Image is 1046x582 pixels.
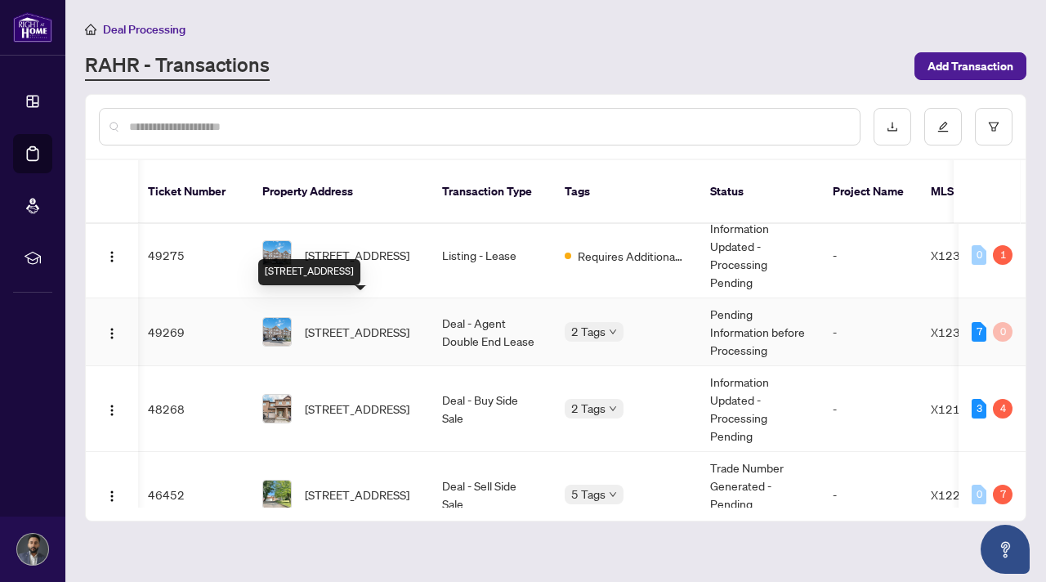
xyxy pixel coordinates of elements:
div: [STREET_ADDRESS] [258,259,360,285]
button: filter [975,108,1012,145]
img: Logo [105,404,118,417]
td: - [820,213,918,298]
span: Add Transaction [928,53,1013,79]
th: MLS # [918,160,1016,224]
th: Transaction Type [429,160,552,224]
span: down [609,490,617,499]
td: - [820,452,918,538]
div: 0 [993,322,1012,342]
img: Logo [105,250,118,263]
img: thumbnail-img [263,481,291,508]
th: Ticket Number [135,160,249,224]
div: 0 [972,485,986,504]
th: Property Address [249,160,429,224]
span: X12322414 [931,248,997,262]
div: 4 [993,399,1012,419]
img: thumbnail-img [263,318,291,346]
button: Open asap [981,525,1030,574]
span: [STREET_ADDRESS] [305,246,409,264]
img: thumbnail-img [263,395,291,423]
span: download [887,121,898,132]
span: down [609,328,617,336]
button: download [874,108,911,145]
div: 0 [972,245,986,265]
div: 7 [993,485,1012,504]
span: Deal Processing [103,22,186,37]
img: logo [13,12,52,43]
td: - [820,366,918,452]
div: 7 [972,322,986,342]
span: [STREET_ADDRESS] [305,323,409,341]
img: thumbnail-img [263,241,291,269]
a: RAHR - Transactions [85,51,270,81]
span: down [609,405,617,413]
span: home [85,24,96,35]
img: Logo [105,327,118,340]
td: 49269 [135,298,249,366]
span: X12322414 [931,325,997,339]
td: Trade Number Generated - Pending Information [697,452,820,538]
td: 49275 [135,213,249,298]
td: 48268 [135,366,249,452]
td: Information Updated - Processing Pending [697,366,820,452]
span: 2 Tags [571,399,606,418]
span: Requires Additional Docs [578,247,684,265]
span: X12158835 [931,401,997,416]
div: 1 [993,245,1012,265]
td: Pending Information before Processing [697,298,820,366]
span: edit [937,121,949,132]
td: Deal - Buy Side Sale [429,366,552,452]
img: Logo [105,490,118,503]
td: Listing - Lease [429,213,552,298]
th: Tags [552,160,697,224]
button: edit [924,108,962,145]
button: Logo [99,242,125,268]
button: Logo [99,319,125,345]
button: Logo [99,396,125,422]
td: Information Updated - Processing Pending [697,213,820,298]
span: X12232274 [931,487,997,502]
td: 46452 [135,452,249,538]
span: [STREET_ADDRESS] [305,486,409,504]
button: Add Transaction [914,52,1026,80]
span: [STREET_ADDRESS] [305,400,409,418]
button: Logo [99,481,125,508]
td: Deal - Agent Double End Lease [429,298,552,366]
span: 2 Tags [571,322,606,341]
div: 3 [972,399,986,419]
td: Deal - Sell Side Sale [429,452,552,538]
span: 5 Tags [571,485,606,504]
th: Status [697,160,820,224]
span: filter [988,121,999,132]
img: Profile Icon [17,534,48,565]
th: Project Name [820,160,918,224]
td: - [820,298,918,366]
